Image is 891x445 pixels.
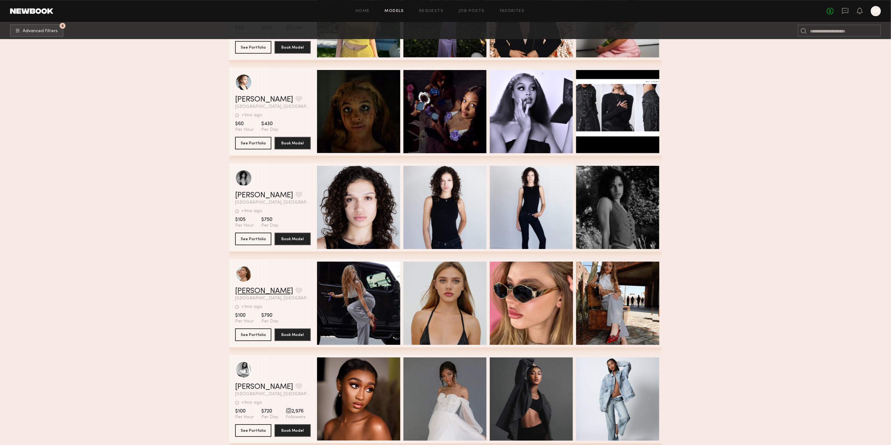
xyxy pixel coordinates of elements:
a: [PERSON_NAME] [235,96,293,103]
span: $720 [261,408,278,414]
button: See Portfolio [235,424,271,437]
span: Per Hour [235,319,254,324]
span: 2,976 [286,408,306,414]
div: +1mo ago [241,209,262,213]
span: [GEOGRAPHIC_DATA], [GEOGRAPHIC_DATA] [235,392,311,396]
span: Advanced Filters [23,29,58,33]
a: Requests [419,9,443,13]
button: See Portfolio [235,233,271,245]
span: [GEOGRAPHIC_DATA], [GEOGRAPHIC_DATA] [235,296,311,301]
span: Per Day [261,223,278,228]
span: Per Hour [235,223,254,228]
span: $100 [235,312,254,319]
span: $100 [235,408,254,414]
span: $60 [235,121,254,127]
span: Per Hour [235,414,254,420]
span: Followers [286,414,306,420]
a: Job Posts [459,9,485,13]
a: Favorites [500,9,525,13]
button: Book Model [275,41,311,54]
a: M [871,6,881,16]
a: [PERSON_NAME] [235,287,293,295]
button: See Portfolio [235,41,271,54]
button: Book Model [275,424,311,437]
div: +1mo ago [241,401,262,405]
span: Per Hour [235,127,254,133]
a: Models [385,9,404,13]
a: [PERSON_NAME] [235,192,293,199]
div: +1mo ago [241,305,262,309]
span: $105 [235,217,254,223]
span: $750 [261,217,278,223]
button: Book Model [275,137,311,149]
div: +1mo ago [241,113,262,118]
span: 6 [61,24,64,27]
button: Book Model [275,233,311,245]
span: [GEOGRAPHIC_DATA], [GEOGRAPHIC_DATA] [235,200,311,205]
button: Book Model [275,328,311,341]
span: $430 [261,121,278,127]
span: Per Day [261,414,278,420]
button: See Portfolio [235,328,271,341]
a: Home [356,9,370,13]
button: 6Advanced Filters [10,24,63,37]
button: See Portfolio [235,137,271,149]
span: Per Day [261,127,278,133]
span: $790 [261,312,278,319]
span: Per Day [261,319,278,324]
a: [PERSON_NAME] [235,383,293,391]
span: [GEOGRAPHIC_DATA], [GEOGRAPHIC_DATA] [235,105,311,109]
